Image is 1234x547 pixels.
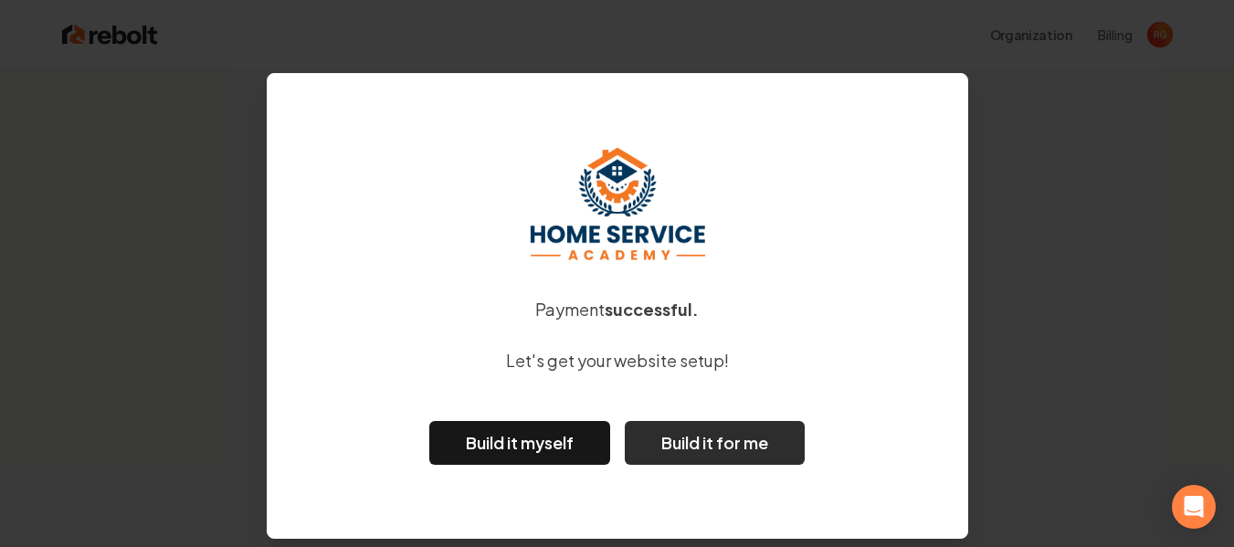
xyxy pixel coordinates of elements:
[530,147,705,260] img: HSA Logo
[1172,485,1216,529] div: Open Intercom Messenger
[625,421,805,465] button: Build it for me
[429,421,610,465] a: Build it myself
[605,299,699,320] strong: successful.
[506,297,729,373] p: Payment Let's get your website setup!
